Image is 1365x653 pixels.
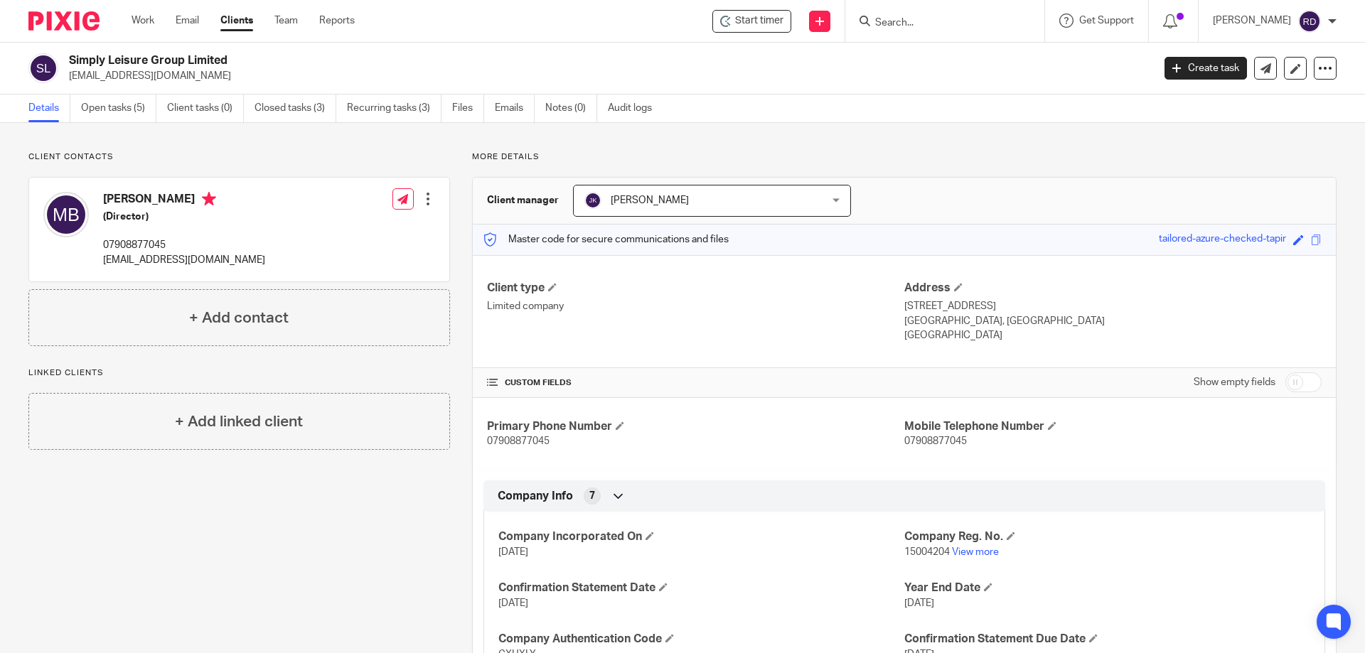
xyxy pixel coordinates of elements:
div: Simply Leisure Group Limited [712,10,791,33]
span: [PERSON_NAME] [611,195,689,205]
span: 7 [589,489,595,503]
span: [DATE] [904,598,934,608]
p: 07908877045 [103,238,265,252]
img: svg%3E [1298,10,1321,33]
h4: Confirmation Statement Due Date [904,632,1310,647]
h2: Simply Leisure Group Limited [69,53,928,68]
a: Audit logs [608,95,663,122]
h4: Mobile Telephone Number [904,419,1322,434]
h4: + Add contact [189,307,289,329]
p: [EMAIL_ADDRESS][DOMAIN_NAME] [103,253,265,267]
p: Linked clients [28,367,450,379]
span: Get Support [1079,16,1134,26]
h4: [PERSON_NAME] [103,192,265,210]
h4: Company Authentication Code [498,632,904,647]
div: tailored-azure-checked-tapir [1159,232,1286,248]
a: Files [452,95,484,122]
img: svg%3E [43,192,89,237]
span: 07908877045 [487,436,550,446]
p: More details [472,151,1337,163]
img: Pixie [28,11,100,31]
p: [PERSON_NAME] [1213,14,1291,28]
span: 15004204 [904,547,950,557]
h5: (Director) [103,210,265,224]
p: Client contacts [28,151,450,163]
h4: Address [904,281,1322,296]
label: Show empty fields [1194,375,1275,389]
p: [GEOGRAPHIC_DATA] [904,328,1322,342]
a: Open tasks (5) [81,95,156,122]
p: [GEOGRAPHIC_DATA], [GEOGRAPHIC_DATA] [904,314,1322,328]
h4: Company Incorporated On [498,529,904,544]
p: Limited company [487,299,904,313]
h4: CUSTOM FIELDS [487,377,904,389]
span: [DATE] [498,598,528,608]
span: Start timer [735,14,783,28]
h4: + Add linked client [175,411,303,433]
img: svg%3E [28,53,58,83]
h4: Confirmation Statement Date [498,581,904,595]
p: [STREET_ADDRESS] [904,299,1322,313]
a: Notes (0) [545,95,597,122]
h4: Company Reg. No. [904,529,1310,544]
i: Primary [202,192,216,206]
h4: Client type [487,281,904,296]
span: 07908877045 [904,436,967,446]
span: [DATE] [498,547,528,557]
a: Reports [319,14,355,28]
a: Create task [1165,57,1247,80]
span: Company Info [498,489,573,504]
a: Client tasks (0) [167,95,244,122]
h3: Client manager [487,193,559,207]
input: Search [874,17,1002,30]
a: Email [176,14,199,28]
a: Closed tasks (3) [255,95,336,122]
a: Emails [495,95,535,122]
a: Recurring tasks (3) [347,95,441,122]
a: View more [952,547,999,557]
img: svg%3E [584,192,601,209]
a: Team [274,14,298,28]
a: Clients [220,14,253,28]
h4: Year End Date [904,581,1310,595]
p: [EMAIL_ADDRESS][DOMAIN_NAME] [69,69,1143,83]
a: Details [28,95,70,122]
a: Work [132,14,154,28]
h4: Primary Phone Number [487,419,904,434]
p: Master code for secure communications and files [483,232,729,247]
